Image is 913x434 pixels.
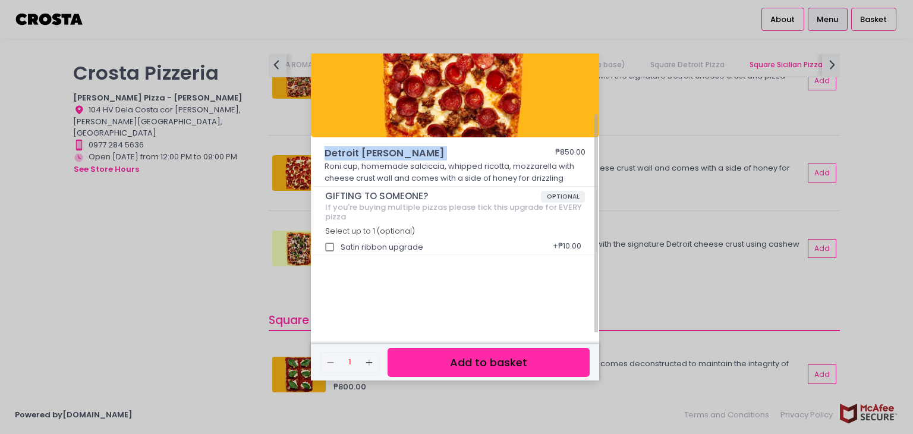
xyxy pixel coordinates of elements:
[325,146,521,161] span: Detroit [PERSON_NAME]
[555,146,585,161] div: ₱850.00
[388,348,590,377] button: Add to basket
[325,191,541,202] span: GIFTING TO SOMEONE?
[325,161,586,184] p: Roni cup, homemade salciccia, whipped ricotta, mozzarella with cheese crust wall and comes with a...
[325,203,585,221] div: If you're buying multiple pizzas please tick this upgrade for EVERY pizza
[541,191,585,203] span: OPTIONAL
[325,226,415,236] span: Select up to 1 (optional)
[549,236,585,259] div: + ₱10.00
